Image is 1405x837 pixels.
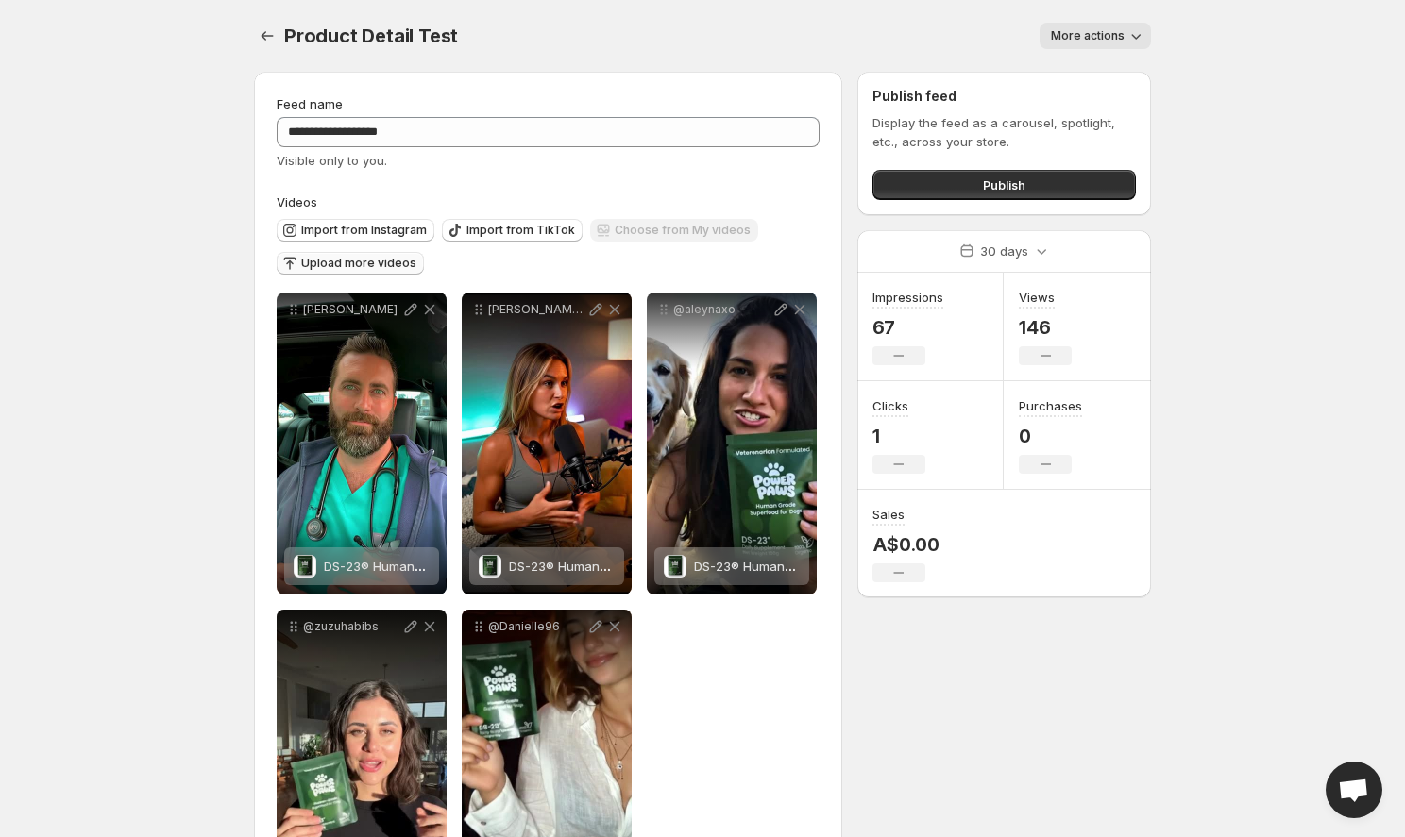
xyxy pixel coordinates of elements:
h3: Views [1019,288,1055,307]
span: Feed name [277,96,343,111]
div: @aleynaxoDS-23® Human-Grade Superfood for DogsDS-23® Human-Grade Superfood for Dogs [647,293,817,594]
p: A$0.00 [872,533,939,556]
div: Open chat [1326,762,1382,818]
span: Upload more videos [301,256,416,271]
p: @Danielle96 [488,619,586,634]
h3: Sales [872,505,905,524]
span: DS-23® Human-Grade Superfood for Dogs [324,559,578,574]
h3: Clicks [872,396,908,415]
h3: Impressions [872,288,943,307]
p: 146 [1019,316,1072,339]
span: DS-23® Human-Grade Superfood for Dogs [509,559,763,574]
p: Display the feed as a carousel, spotlight, etc., across your store. [872,113,1136,151]
span: More actions [1051,28,1125,43]
p: 1 [872,425,925,447]
p: [PERSON_NAME] - Naturopathic Vet [488,302,586,317]
img: DS-23® Human-Grade Superfood for Dogs [664,555,686,578]
img: DS-23® Human-Grade Superfood for Dogs [479,555,501,578]
button: More actions [1040,23,1151,49]
span: Visible only to you. [277,153,387,168]
p: @zuzuhabibs [303,619,401,634]
button: Upload more videos [277,252,424,275]
h2: Publish feed [872,87,1136,106]
button: Settings [254,23,280,49]
span: Import from Instagram [301,223,427,238]
span: Videos [277,194,317,209]
p: 0 [1019,425,1082,447]
span: Publish [983,176,1025,194]
p: [PERSON_NAME] [303,302,401,317]
span: Import from TikTok [466,223,575,238]
p: @aleynaxo [673,302,771,317]
span: DS-23® Human-Grade Superfood for Dogs [694,559,948,574]
img: DS-23® Human-Grade Superfood for Dogs [294,555,316,578]
p: 67 [872,316,943,339]
div: [PERSON_NAME] - Naturopathic VetDS-23® Human-Grade Superfood for DogsDS-23® Human-Grade Superfood... [462,293,632,594]
p: 30 days [980,242,1028,260]
span: Product Detail Test [284,25,458,47]
h3: Purchases [1019,396,1082,415]
button: Import from TikTok [442,219,583,242]
div: [PERSON_NAME]DS-23® Human-Grade Superfood for DogsDS-23® Human-Grade Superfood for Dogs [277,293,447,594]
button: Publish [872,170,1136,200]
button: Import from Instagram [277,219,434,242]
